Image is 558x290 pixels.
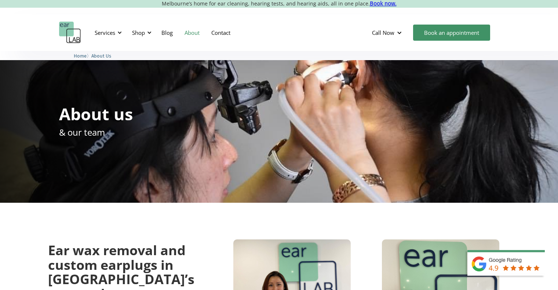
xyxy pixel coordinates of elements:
div: Call Now [366,22,409,44]
div: Services [95,29,115,36]
p: & our team [59,126,105,139]
a: Home [74,52,87,59]
a: Book an appointment [413,25,490,41]
div: Shop [132,29,145,36]
h1: About us [59,106,133,122]
a: About [179,22,205,43]
a: Blog [156,22,179,43]
div: Shop [128,22,154,44]
div: Call Now [372,29,394,36]
span: Home [74,53,87,59]
a: home [59,22,81,44]
li: 〉 [74,52,91,60]
a: About Us [91,52,111,59]
span: About Us [91,53,111,59]
div: Services [90,22,124,44]
a: Contact [205,22,236,43]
